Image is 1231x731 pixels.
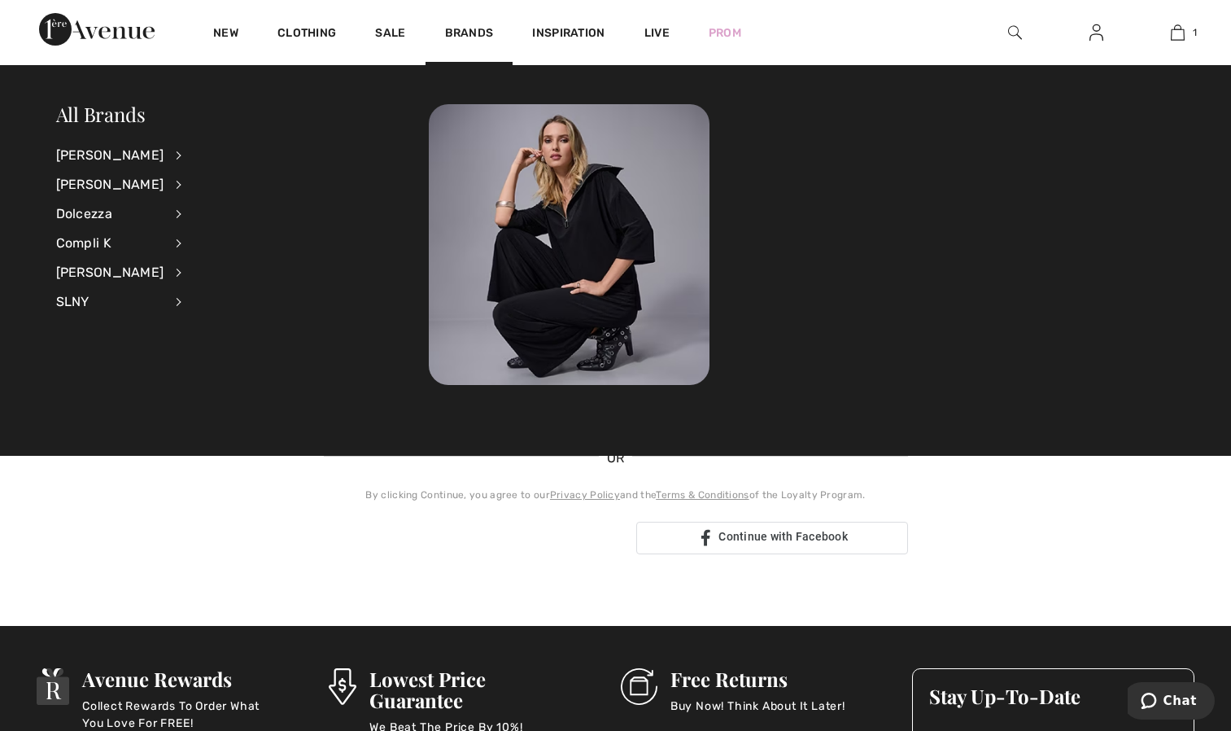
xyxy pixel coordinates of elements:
[56,170,164,199] div: [PERSON_NAME]
[213,26,238,43] a: New
[445,26,494,43] a: Brands
[82,698,281,730] p: Collect Rewards To Order What You Love For FREE!
[56,141,164,170] div: [PERSON_NAME]
[718,530,848,543] span: Continue with Facebook
[1137,23,1217,42] a: 1
[56,229,164,258] div: Compli K
[369,668,573,711] h3: Lowest Price Guarantee
[621,668,657,705] img: Free Returns
[709,24,741,42] a: Prom
[1089,23,1103,42] img: My Info
[1193,25,1197,40] span: 1
[656,489,749,501] a: Terms & Conditions
[37,668,69,705] img: Avenue Rewards
[670,668,845,689] h3: Free Returns
[1076,23,1116,43] a: Sign In
[1128,682,1215,723] iframe: Opens a widget where you can chat to one of our agents
[39,13,155,46] img: 1ère Avenue
[324,488,908,502] div: By clicking Continue, you agree to our and the of the Loyalty Program.
[599,449,633,468] span: OR
[329,668,356,705] img: Lowest Price Guarantee
[375,26,405,43] a: Sale
[929,685,1176,707] h3: Stay Up-To-Date
[56,258,164,287] div: [PERSON_NAME]
[56,101,146,127] a: All Brands
[429,104,709,385] img: 250825112723_baf80837c6fd5.jpg
[1171,23,1185,42] img: My Bag
[56,199,164,229] div: Dolcezza
[644,24,670,42] a: Live
[56,287,164,317] div: SLNY
[532,26,605,43] span: Inspiration
[277,26,336,43] a: Clothing
[1008,23,1022,42] img: search the website
[636,522,908,554] a: Continue with Facebook
[550,489,620,501] a: Privacy Policy
[82,668,281,689] h3: Avenue Rewards
[670,698,845,730] p: Buy Now! Think About It Later!
[316,520,631,556] iframe: Sign in with Google Button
